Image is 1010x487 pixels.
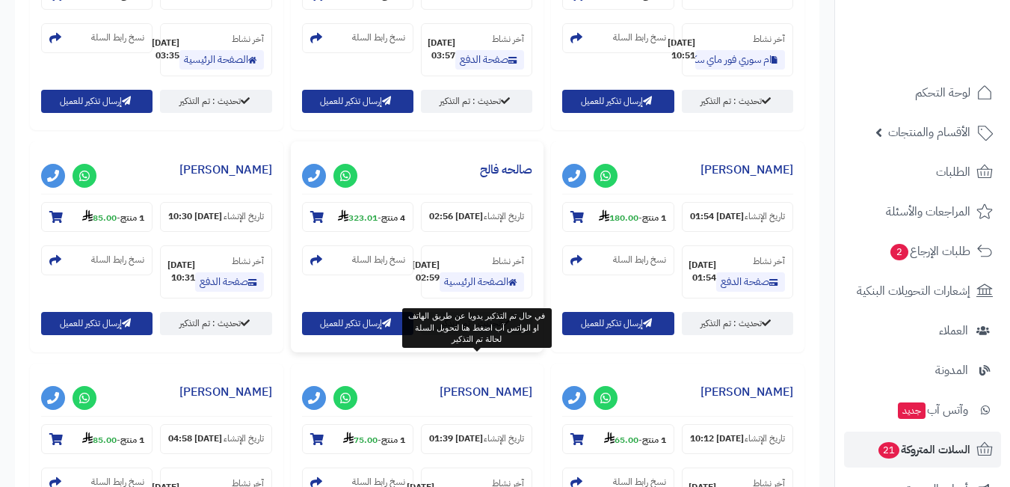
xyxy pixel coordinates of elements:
button: إرسال تذكير للعميل [41,312,153,335]
a: العملاء [844,313,1001,349]
strong: 323.01 [338,211,378,224]
strong: [DATE] 02:59 [412,259,440,284]
span: لوحة التحكم [915,82,970,103]
section: نسخ رابط السلة [302,245,413,275]
strong: [DATE] 03:35 [152,37,179,62]
span: جديد [898,402,926,419]
span: العملاء [939,320,968,341]
small: نسخ رابط السلة [91,31,144,44]
span: المدونة [935,360,968,381]
span: 21 [878,442,899,459]
strong: [DATE] 01:39 [429,432,483,445]
small: - [599,209,666,224]
a: المراجعات والأسئلة [844,194,1001,230]
small: تاريخ الإنشاء [224,210,264,223]
strong: 1 منتج [120,211,144,224]
section: نسخ رابط السلة [41,23,153,53]
a: [PERSON_NAME] [700,383,793,401]
small: آخر نشاط [753,32,785,46]
section: 1 منتج-75.00 [302,424,413,454]
strong: [DATE] 01:54 [689,259,716,284]
small: تاريخ الإنشاء [224,432,264,445]
section: 1 منتج-85.00 [41,202,153,232]
a: [PERSON_NAME] [700,161,793,179]
small: آخر نشاط [492,254,524,268]
span: وآتس آب [896,399,968,420]
strong: [DATE] 10:12 [690,432,744,445]
a: [PERSON_NAME] [440,383,532,401]
a: [PERSON_NAME] [179,161,272,179]
small: - [604,432,666,447]
small: نسخ رابط السلة [352,31,405,44]
small: آخر نشاط [753,254,785,268]
span: الطلبات [936,162,970,183]
strong: 85.00 [82,433,117,447]
small: نسخ رابط السلة [613,254,666,266]
a: [PERSON_NAME] [179,383,272,401]
span: السلات المتروكة [877,439,970,460]
section: 1 منتج-85.00 [41,424,153,454]
a: وآتس آبجديد [844,392,1001,428]
a: صالحه فالح [480,161,532,179]
a: لوحة التحكم [844,75,1001,111]
strong: 4 منتج [381,211,405,224]
strong: 1 منتج [381,433,405,447]
small: آخر نشاط [232,32,264,46]
strong: [DATE] 10:51 [668,37,695,62]
small: تاريخ الإنشاء [745,210,785,223]
strong: 65.00 [604,433,638,447]
span: الأقسام والمنتجات [888,122,970,143]
a: إشعارات التحويلات البنكية [844,273,1001,309]
a: الصفحة الرئيسية [179,50,264,70]
strong: 1 منتج [642,433,666,447]
small: نسخ رابط السلة [352,254,405,266]
section: نسخ رابط السلة [302,23,413,53]
a: الطلبات [844,154,1001,190]
strong: 180.00 [599,211,638,224]
a: طلبات الإرجاع2 [844,233,1001,269]
button: إرسال تذكير للعميل [302,312,413,335]
a: صفحة الدفع [195,272,264,292]
small: تاريخ الإنشاء [484,210,524,223]
small: - [82,432,144,447]
section: نسخ رابط السلة [562,23,674,53]
button: إرسال تذكير للعميل [562,90,674,113]
strong: [DATE] 01:54 [690,210,744,223]
button: إرسال تذكير للعميل [562,312,674,335]
small: - [343,432,405,447]
strong: 1 منتج [120,433,144,447]
strong: [DATE] 10:30 [168,210,222,223]
button: إرسال تذكير للعميل [302,90,413,113]
strong: [DATE] 03:57 [428,37,455,62]
a: السلات المتروكة21 [844,432,1001,468]
a: ام سوري فور ماي سكين سيروم الترطيب [695,50,785,70]
small: تاريخ الإنشاء [484,432,524,445]
img: logo-2.png [908,38,996,70]
a: صفحة الدفع [716,272,785,292]
a: تحديث : تم التذكير [682,90,793,113]
strong: 85.00 [82,211,117,224]
small: آخر نشاط [492,32,524,46]
span: إشعارات التحويلات البنكية [857,281,970,301]
span: طلبات الإرجاع [889,241,970,262]
strong: 1 منتج [642,211,666,224]
strong: [DATE] 02:56 [429,210,483,223]
small: نسخ رابط السلة [91,254,144,266]
section: 4 منتج-323.01 [302,202,413,232]
span: المراجعات والأسئلة [886,201,970,222]
a: صفحة الدفع [455,50,524,70]
small: - [338,209,405,224]
small: آخر نشاط [232,254,264,268]
strong: [DATE] 10:31 [167,259,195,284]
section: 1 منتج-180.00 [562,202,674,232]
a: تحديث : تم التذكير [160,312,271,335]
a: تحديث : تم التذكير [682,312,793,335]
small: - [82,209,144,224]
div: في حال تم التذكير يدويا عن طريق الهاتف او الواتس آب اضغط هنا لتحويل السلة لحالة تم التذكير [402,308,552,348]
a: الصفحة الرئيسية [440,272,524,292]
section: نسخ رابط السلة [562,245,674,275]
section: نسخ رابط السلة [41,245,153,275]
a: تحديث : تم التذكير [160,90,271,113]
button: إرسال تذكير للعميل [41,90,153,113]
small: نسخ رابط السلة [613,31,666,44]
